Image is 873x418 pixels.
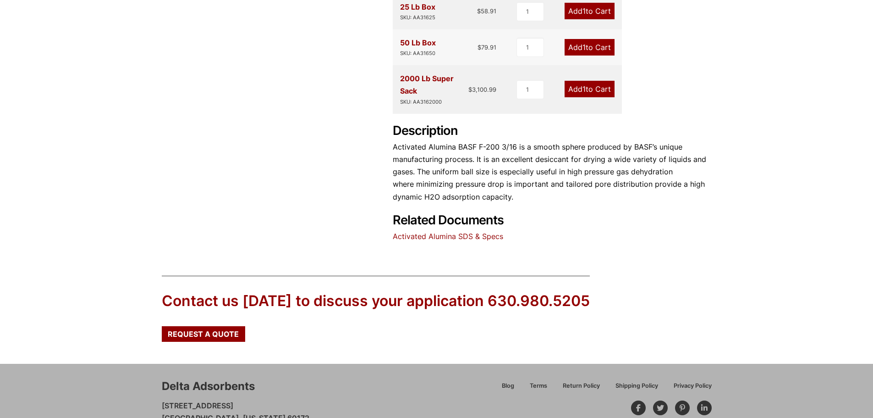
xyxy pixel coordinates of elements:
span: Return Policy [563,383,600,389]
h2: Description [393,123,712,139]
bdi: 3,100.99 [468,86,496,93]
span: Shipping Policy [615,383,658,389]
a: Activated Alumina SDS & Specs [393,232,503,241]
bdi: 58.91 [477,7,496,15]
div: 50 Lb Box [400,37,436,58]
a: Privacy Policy [666,381,712,397]
span: Request a Quote [168,330,239,338]
div: SKU: AA3162000 [400,98,469,106]
span: 1 [582,43,586,52]
span: $ [478,44,481,51]
a: Shipping Policy [608,381,666,397]
div: SKU: AA31650 [400,49,436,58]
span: $ [468,86,472,93]
div: 2000 Lb Super Sack [400,72,469,106]
div: Contact us [DATE] to discuss your application 630.980.5205 [162,291,590,312]
p: Activated Alumina BASF F-200 3/16 is a smooth sphere produced by BASF’s unique manufacturing proc... [393,141,712,203]
span: 1 [582,84,586,94]
a: Add1to Cart [565,3,615,19]
span: Blog [502,383,514,389]
a: Add1to Cart [565,39,615,56]
span: $ [477,7,481,15]
a: Return Policy [555,381,608,397]
div: Delta Adsorbents [162,379,255,394]
a: Terms [522,381,555,397]
div: 25 Lb Box [400,1,435,22]
a: Request a Quote [162,326,245,342]
a: Add1to Cart [565,81,615,97]
span: Privacy Policy [674,383,712,389]
div: SKU: AA31625 [400,13,435,22]
span: Terms [530,383,547,389]
span: 1 [582,6,586,16]
bdi: 79.91 [478,44,496,51]
a: Blog [494,381,522,397]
